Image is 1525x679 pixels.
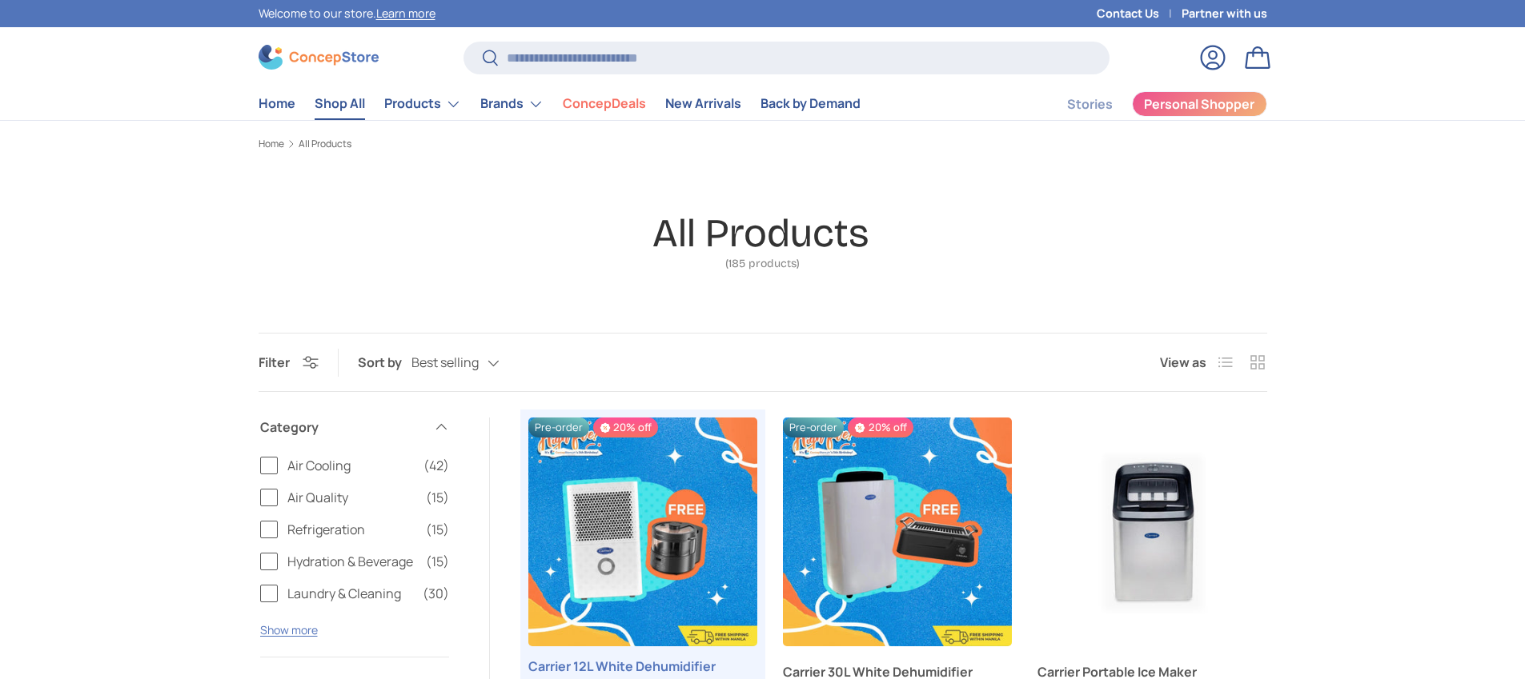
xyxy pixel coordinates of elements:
[528,417,589,437] span: Pre-order
[411,349,532,377] button: Best selling
[259,45,379,70] img: ConcepStore
[471,88,553,120] summary: Brands
[783,417,844,437] span: Pre-order
[259,353,319,371] button: Filter
[259,5,435,22] p: Welcome to our store.
[665,88,741,119] a: New Arrivals
[259,88,295,119] a: Home
[593,417,658,437] span: 20% off
[652,258,873,270] span: (185 products)
[528,657,757,676] a: Carrier 12L White Dehumidifier
[652,210,869,257] h1: All Products
[563,88,646,119] a: ConcepDeals
[287,488,416,507] span: Air Quality
[1144,98,1254,110] span: Personal Shopper
[287,456,414,475] span: Air Cooling
[423,584,449,603] span: (30)
[528,417,757,646] a: Carrier 12L White Dehumidifier
[384,88,461,120] a: Products
[480,88,544,120] a: Brands
[259,353,290,371] span: Filter
[848,417,913,437] span: 20% off
[287,584,413,603] span: Laundry & Cleaning
[260,398,449,456] summary: Category
[259,139,284,149] a: Home
[1160,353,1206,372] span: View as
[426,520,449,539] span: (15)
[1132,91,1267,117] a: Personal Shopper
[426,488,449,507] span: (15)
[299,139,351,149] a: All Products
[358,353,411,372] label: Sort by
[423,456,449,475] span: (42)
[315,88,365,119] a: Shop All
[426,552,449,571] span: (15)
[783,417,1012,646] a: Carrier 30L White Dehumidifier
[259,137,1267,151] nav: Breadcrumbs
[1029,88,1267,120] nav: Secondary
[287,552,416,571] span: Hydration & Beverage
[1097,5,1182,22] a: Contact Us
[260,417,423,437] span: Category
[260,622,318,637] button: Show more
[287,520,416,539] span: Refrigeration
[411,355,479,370] span: Best selling
[1067,89,1113,120] a: Stories
[1182,5,1267,22] a: Partner with us
[376,6,435,21] a: Learn more
[760,88,861,119] a: Back by Demand
[259,88,861,120] nav: Primary
[375,88,471,120] summary: Products
[1037,417,1266,646] a: Carrier Portable Ice Maker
